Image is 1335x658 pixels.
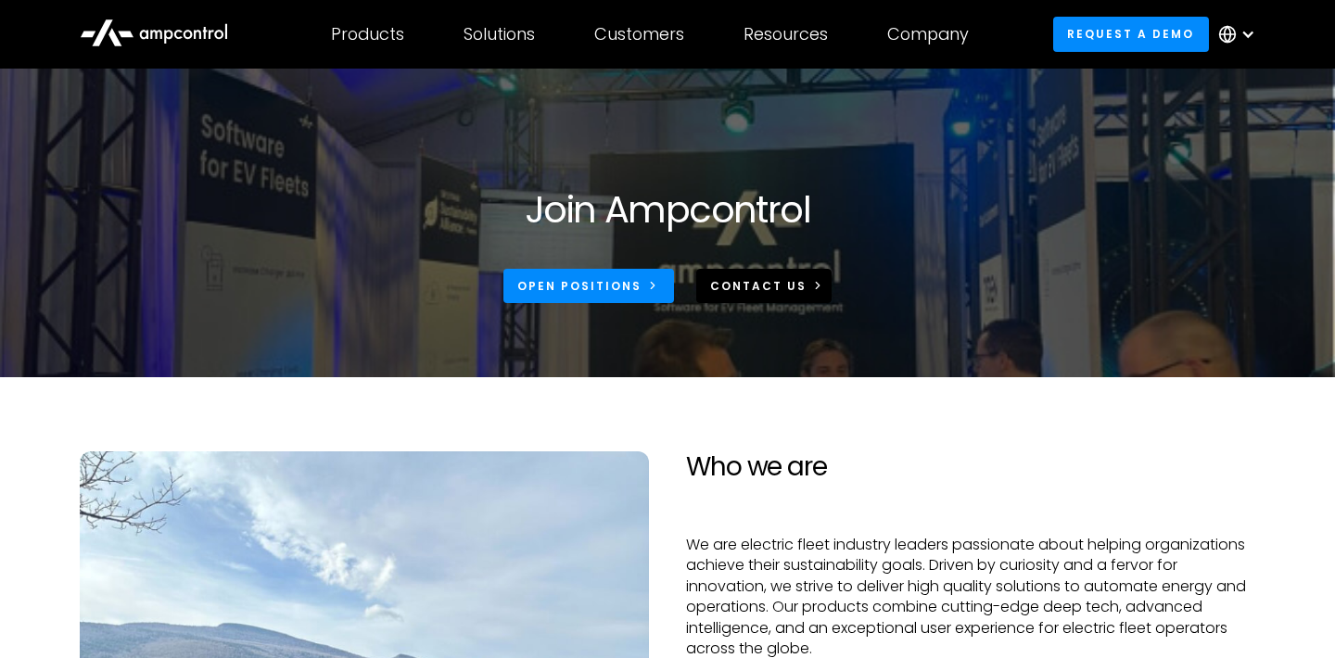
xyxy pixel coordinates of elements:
[503,269,674,303] a: Open Positions
[887,24,969,44] div: Company
[517,278,642,295] div: Open Positions
[525,187,810,232] h1: Join Ampcontrol
[696,269,833,303] a: CONTACT US
[594,24,684,44] div: Customers
[331,24,404,44] div: Products
[710,278,807,295] div: CONTACT US
[1053,17,1209,51] a: Request a demo
[744,24,828,44] div: Resources
[464,24,535,44] div: Solutions
[686,451,1255,483] h2: Who we are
